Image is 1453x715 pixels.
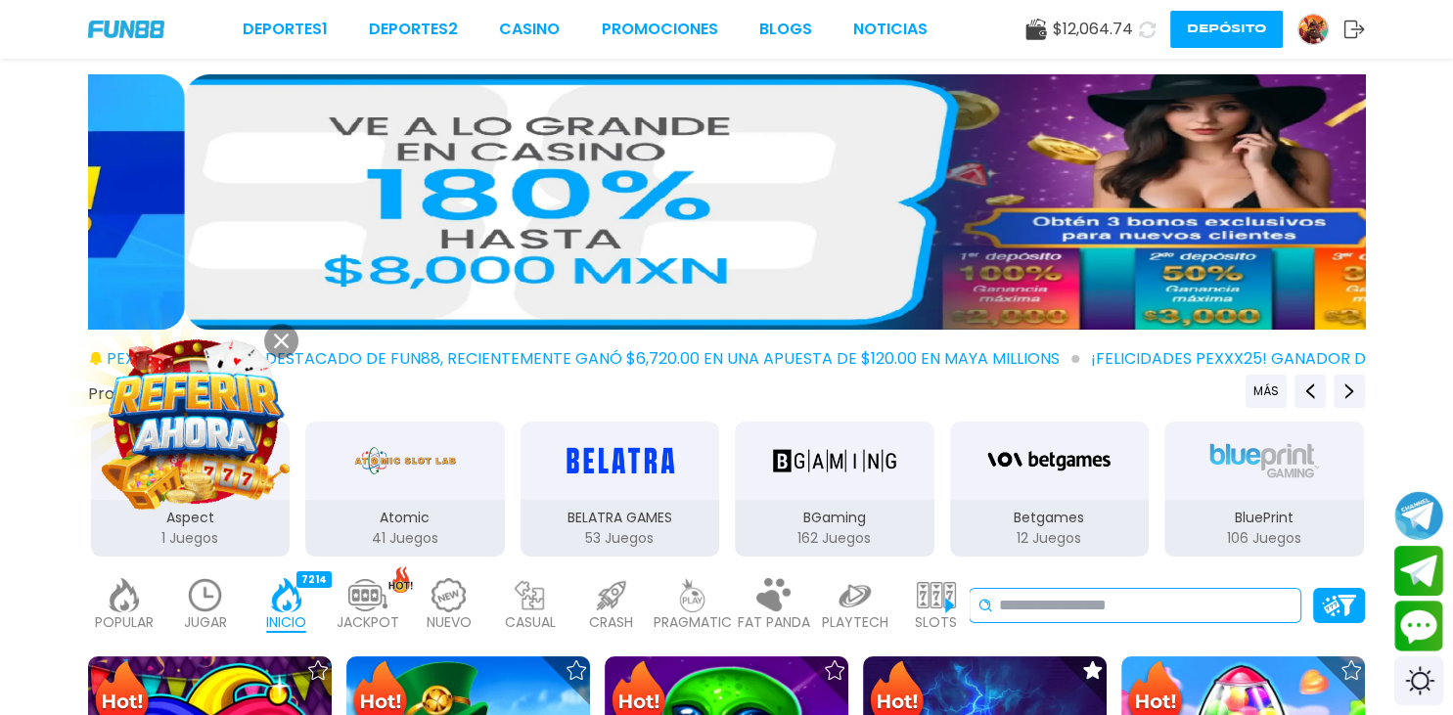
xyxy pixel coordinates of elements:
[853,18,928,41] a: NOTICIAS
[822,612,888,633] p: PLAYTECH
[759,18,812,41] a: BLOGS
[305,528,505,549] p: 41 Juegos
[950,508,1150,528] p: Betgames
[1246,375,1287,408] button: Previous providers
[430,578,469,612] img: new_light.webp
[521,528,720,549] p: 53 Juegos
[1394,490,1443,541] button: Join telegram channel
[836,578,875,612] img: playtech_light.webp
[1157,420,1372,559] button: BluePrint
[95,612,154,633] p: POPULAR
[773,433,896,488] img: BGaming
[1203,433,1326,488] img: BluePrint
[558,433,681,488] img: BELATRA GAMES
[1297,14,1343,45] a: Avatar
[337,612,399,633] p: JACKPOT
[243,18,328,41] a: Deportes1
[266,612,306,633] p: INICIO
[1053,18,1133,41] span: $ 12,064.74
[305,508,505,528] p: Atomic
[105,578,144,612] img: popular_light.webp
[369,18,458,41] a: Deportes2
[427,612,472,633] p: NUEVO
[673,578,712,612] img: pragmatic_light.webp
[1164,528,1364,549] p: 106 Juegos
[2,347,1079,371] span: ¡FELICIDADES pexxx25! GANADOR DESTACADO DE FUN88, RECIENTEMENTE GANÓ $6,720.00 EN UNA APUESTA DE ...
[513,420,728,559] button: BELATRA GAMES
[942,420,1158,559] button: Betgames
[186,578,225,612] img: recent_light.webp
[917,578,956,612] img: slots_light.webp
[589,612,633,633] p: CRASH
[735,508,934,528] p: BGaming
[1322,595,1356,615] img: Platform Filter
[1164,508,1364,528] p: BluePrint
[505,612,556,633] p: CASUAL
[350,433,460,488] img: Atomic
[296,571,332,588] div: 7214
[950,528,1150,549] p: 12 Juegos
[511,578,550,612] img: casual_light.webp
[184,612,227,633] p: JUGAR
[1294,375,1326,408] button: Previous providers
[83,420,298,559] button: Aspect
[88,21,164,37] img: Company Logo
[654,612,732,633] p: PRAGMATIC
[602,18,718,41] a: Promociones
[1394,656,1443,705] div: Switch theme
[915,612,957,633] p: SLOTS
[388,566,413,593] img: hot
[499,18,560,41] a: CASINO
[738,612,810,633] p: FAT PANDA
[1394,601,1443,651] button: Contact customer service
[104,330,288,514] img: Image Link
[1394,546,1443,597] button: Join telegram
[727,420,942,559] button: BGaming
[521,508,720,528] p: BELATRA GAMES
[267,578,306,612] img: home_active.webp
[987,433,1111,488] img: Betgames
[1298,15,1328,44] img: Avatar
[348,578,387,612] img: jackpot_light.webp
[91,528,291,549] p: 1 Juegos
[1334,375,1365,408] button: Next providers
[88,383,255,404] button: Proveedores de juego
[735,528,934,549] p: 162 Juegos
[91,508,291,528] p: Aspect
[1170,11,1283,48] button: Depósito
[592,578,631,612] img: crash_light.webp
[297,420,513,559] button: Atomic
[754,578,794,612] img: fat_panda_light.webp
